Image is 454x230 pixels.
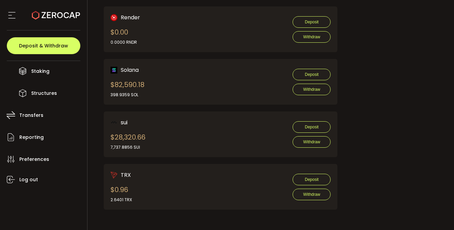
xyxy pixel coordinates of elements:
span: Render [121,13,140,22]
div: 2.6401 TRX [111,197,132,203]
button: Deposit [293,121,331,133]
span: Staking [31,66,50,76]
button: Withdraw [293,189,331,200]
span: Deposit [305,177,319,182]
iframe: Chat Widget [420,197,454,230]
span: sui [121,118,127,127]
img: trx_portfolio.png [111,172,117,179]
span: Solana [121,66,139,74]
span: Deposit [305,125,319,129]
button: Deposit [293,69,331,80]
button: Deposit & Withdraw [7,37,80,54]
div: 0.0000 RNDR [111,39,137,45]
button: Withdraw [293,136,331,148]
span: Reporting [19,132,44,142]
div: 398.9359 SOL [111,92,144,98]
span: Withdraw [303,192,320,197]
span: Deposit & Withdraw [19,43,68,48]
img: sui_portfolio.png [111,119,117,126]
span: Withdraw [303,35,320,39]
img: rndr_portfolio.png [111,14,117,21]
span: Deposit [305,20,319,24]
div: $82,590.18 [111,80,144,98]
span: Structures [31,88,57,98]
span: Transfers [19,110,43,120]
span: Deposit [305,72,319,77]
span: TRX [121,171,131,179]
div: $28,320.66 [111,132,145,150]
img: sol_portfolio.png [111,67,117,74]
button: Deposit [293,174,331,185]
div: $0.96 [111,185,132,203]
span: Withdraw [303,87,320,92]
span: Preferences [19,154,49,164]
span: Withdraw [303,140,320,144]
span: Log out [19,175,38,185]
button: Withdraw [293,84,331,95]
div: $0.00 [111,27,137,45]
div: 7,737.8856 SUI [111,144,145,150]
button: Withdraw [293,31,331,43]
button: Deposit [293,16,331,28]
